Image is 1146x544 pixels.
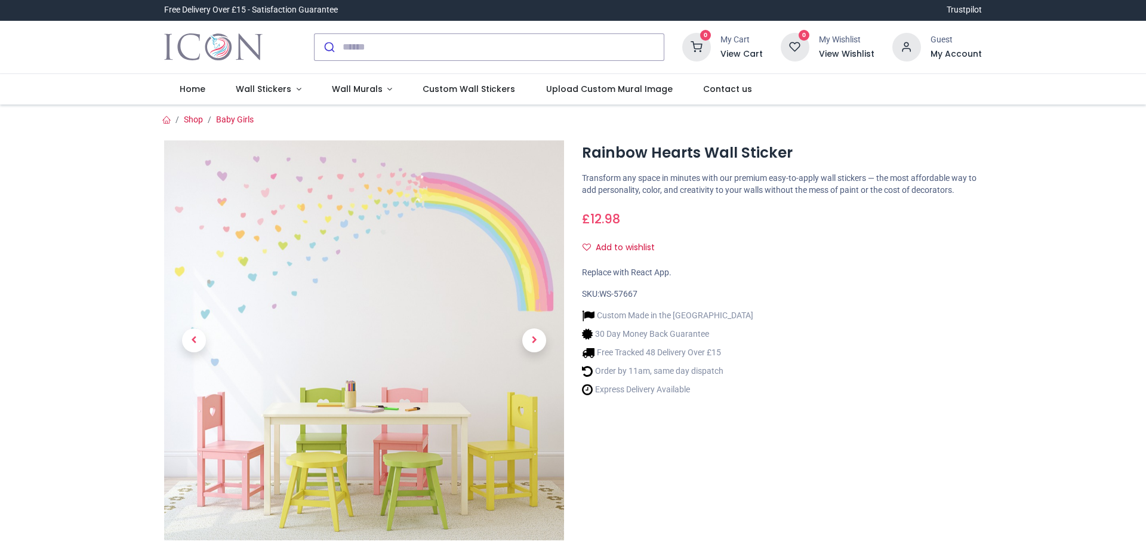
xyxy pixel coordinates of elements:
a: 0 [682,41,711,51]
a: 0 [781,41,809,51]
li: 30 Day Money Back Guarantee [582,328,753,340]
div: My Cart [720,34,763,46]
a: Wall Murals [316,74,408,105]
button: Add to wishlistAdd to wishlist [582,238,665,258]
div: Free Delivery Over £15 - Satisfaction Guarantee [164,4,338,16]
span: £ [582,210,620,228]
a: Shop [184,115,203,124]
li: Express Delivery Available [582,383,753,396]
span: 12.98 [590,210,620,228]
h1: Rainbow Hearts Wall Sticker [582,143,982,163]
a: Logo of Icon Wall Stickers [164,30,263,64]
a: Trustpilot [947,4,982,16]
p: Transform any space in minutes with our premium easy-to-apply wall stickers — the most affordable... [582,173,982,196]
a: Baby Girls [216,115,254,124]
span: Home [180,83,205,95]
span: Contact us [703,83,752,95]
span: Upload Custom Mural Image [546,83,673,95]
a: Next [504,200,564,480]
div: Guest [931,34,982,46]
button: Submit [315,34,343,60]
sup: 0 [700,30,711,41]
a: View Cart [720,48,763,60]
div: SKU: [582,288,982,300]
span: Previous [182,328,206,352]
span: Wall Stickers [236,83,291,95]
a: View Wishlist [819,48,874,60]
span: Next [522,328,546,352]
div: Replace with React App. [582,267,982,279]
sup: 0 [799,30,810,41]
li: Free Tracked 48 Delivery Over £15 [582,346,753,359]
img: Rainbow Hearts Wall Sticker [164,140,564,540]
div: My Wishlist [819,34,874,46]
li: Custom Made in the [GEOGRAPHIC_DATA] [582,309,753,322]
a: My Account [931,48,982,60]
span: Wall Murals [332,83,383,95]
img: Icon Wall Stickers [164,30,263,64]
a: Previous [164,200,224,480]
a: Wall Stickers [220,74,316,105]
i: Add to wishlist [583,243,591,251]
span: WS-57667 [599,289,637,299]
span: Custom Wall Stickers [423,83,515,95]
li: Order by 11am, same day dispatch [582,365,753,377]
